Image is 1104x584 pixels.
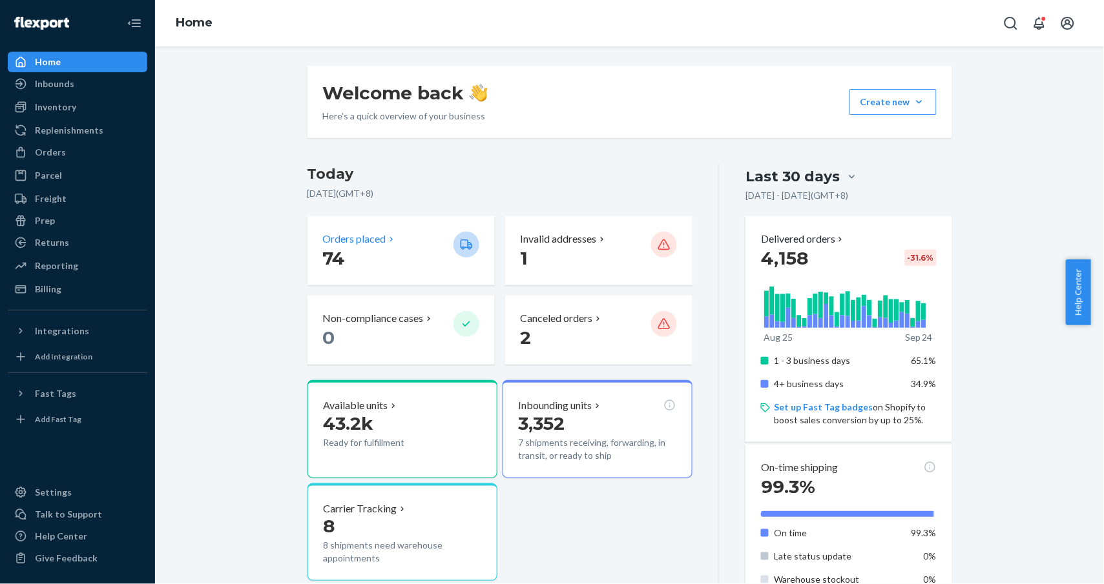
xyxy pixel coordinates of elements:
[35,283,61,296] div: Billing
[307,483,497,581] button: Carrier Tracking88 shipments need warehouse appointments
[764,331,793,344] p: Aug 25
[774,527,901,539] p: On time
[35,486,72,499] div: Settings
[911,527,937,538] span: 99.3%
[8,526,147,547] a: Help Center
[323,81,488,105] h1: Welcome back
[8,409,147,430] a: Add Fast Tag
[8,120,147,141] a: Replenishments
[911,355,937,366] span: 65.1%
[761,460,838,475] p: On-time shipping
[307,296,495,365] button: Non-compliance cases 0
[470,84,488,102] img: hand-wave emoji
[176,15,213,30] a: Home
[14,17,69,30] img: Flexport logo
[324,539,481,565] p: 8 shipments need warehouse appointments
[745,166,840,186] div: Last 30 days
[307,380,497,478] button: Available units43.2kReady for fulfillment
[323,110,488,123] p: Here’s a quick overview of your business
[35,214,55,227] div: Prep
[8,188,147,209] a: Freight
[324,436,443,449] p: Ready for fulfillment
[8,347,147,367] a: Add Integration
[8,142,147,163] a: Orders
[924,550,937,561] span: 0%
[998,10,1024,36] button: Open Search Box
[1026,10,1052,36] button: Open notifications
[121,10,147,36] button: Close Navigation
[521,311,593,326] p: Canceled orders
[35,387,76,400] div: Fast Tags
[35,192,67,205] div: Freight
[774,401,936,427] p: on Shopify to boost sales conversion by up to 25%.
[8,210,147,231] a: Prep
[1066,259,1091,325] button: Help Center
[324,398,388,413] p: Available units
[35,552,98,565] div: Give Feedback
[324,412,374,434] span: 43.2k
[165,5,223,42] ol: breadcrumbs
[505,216,693,285] button: Invalid addresses 1
[8,165,147,186] a: Parcel
[307,187,693,200] p: [DATE] ( GMT+8 )
[35,236,69,249] div: Returns
[8,256,147,276] a: Reporting
[1055,10,1081,36] button: Open account menu
[503,380,693,478] button: Inbounding units3,3527 shipments receiving, forwarding, in transit, or ready to ship
[35,146,66,159] div: Orders
[35,124,103,137] div: Replenishments
[905,331,933,344] p: Sep 24
[35,259,78,272] div: Reporting
[8,383,147,404] button: Fast Tags
[8,504,147,525] a: Talk to Support
[505,296,693,365] button: Canceled orders 2
[911,378,937,389] span: 34.9%
[35,414,81,425] div: Add Fast Tag
[8,548,147,569] button: Give Feedback
[323,311,424,326] p: Non-compliance cases
[905,250,937,266] div: -31.6 %
[35,77,74,90] div: Inbounds
[519,436,676,462] p: 7 shipments receiving, forwarding, in transit, or ready to ship
[8,74,147,94] a: Inbounds
[519,412,565,434] span: 3,352
[521,327,532,348] span: 2
[521,247,528,269] span: 1
[8,482,147,503] a: Settings
[8,321,147,341] button: Integrations
[761,476,815,498] span: 99.3%
[849,89,937,115] button: Create new
[774,550,901,563] p: Late status update
[774,401,873,412] a: Set up Fast Tag badges
[323,247,345,269] span: 74
[324,515,335,537] span: 8
[35,169,62,182] div: Parcel
[35,325,89,337] div: Integrations
[35,351,92,362] div: Add Integration
[8,279,147,299] a: Billing
[761,247,808,269] span: 4,158
[521,232,597,247] p: Invalid addresses
[761,232,846,247] button: Delivered orders
[307,164,693,185] h3: Today
[8,232,147,253] a: Returns
[323,327,335,348] span: 0
[774,378,901,390] p: 4+ business days
[8,97,147,117] a: Inventory
[8,52,147,72] a: Home
[35,55,61,68] div: Home
[35,508,102,521] div: Talk to Support
[745,189,848,202] p: [DATE] - [DATE] ( GMT+8 )
[307,216,495,285] button: Orders placed 74
[774,354,901,367] p: 1 - 3 business days
[519,398,592,413] p: Inbounding units
[324,501,397,516] p: Carrier Tracking
[35,530,87,543] div: Help Center
[35,101,76,114] div: Inventory
[323,232,386,247] p: Orders placed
